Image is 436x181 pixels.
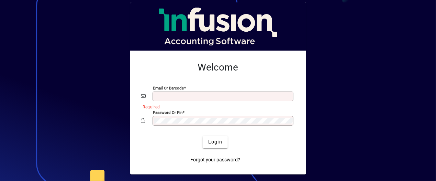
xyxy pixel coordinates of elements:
[153,85,184,90] mat-label: Email or Barcode
[141,62,295,73] h2: Welcome
[188,154,243,166] a: Forgot your password?
[190,156,240,163] span: Forgot your password?
[208,138,222,146] span: Login
[203,136,228,148] button: Login
[143,103,290,110] mat-error: Required
[153,110,182,115] mat-label: Password or Pin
